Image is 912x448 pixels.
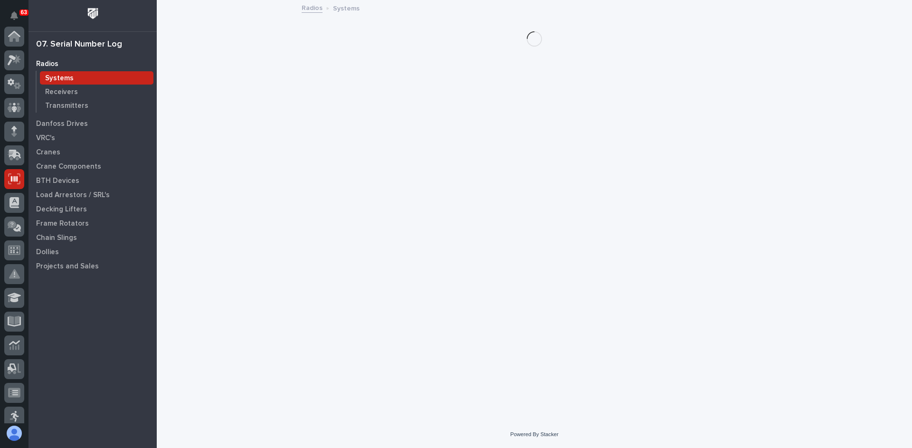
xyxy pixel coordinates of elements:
p: 63 [21,9,27,16]
a: Receivers [37,85,157,98]
a: Powered By Stacker [510,431,558,437]
p: BTH Devices [36,177,79,185]
button: Notifications [4,6,24,26]
a: Crane Components [28,159,157,173]
a: Decking Lifters [28,202,157,216]
p: Systems [333,2,360,13]
a: Cranes [28,145,157,159]
a: Frame Rotators [28,216,157,230]
p: Receivers [45,88,78,96]
p: Load Arrestors / SRL's [36,191,110,200]
a: Radios [302,2,323,13]
p: Projects and Sales [36,262,99,271]
a: Danfoss Drives [28,116,157,131]
p: Danfoss Drives [36,120,88,128]
p: Decking Lifters [36,205,87,214]
p: Crane Components [36,162,101,171]
p: Frame Rotators [36,219,89,228]
a: Systems [37,71,157,85]
p: Radios [36,60,58,68]
p: Dollies [36,248,59,257]
div: 07. Serial Number Log [36,39,122,50]
a: Chain Slings [28,230,157,245]
img: Workspace Logo [84,5,102,22]
p: Cranes [36,148,60,157]
p: VRC's [36,134,55,143]
p: Systems [45,74,74,83]
a: Projects and Sales [28,259,157,273]
p: Chain Slings [36,234,77,242]
div: Notifications63 [12,11,24,27]
a: Load Arrestors / SRL's [28,188,157,202]
a: Dollies [28,245,157,259]
a: Transmitters [37,99,157,112]
a: BTH Devices [28,173,157,188]
p: Transmitters [45,102,88,110]
button: users-avatar [4,423,24,443]
a: VRC's [28,131,157,145]
a: Radios [28,57,157,71]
